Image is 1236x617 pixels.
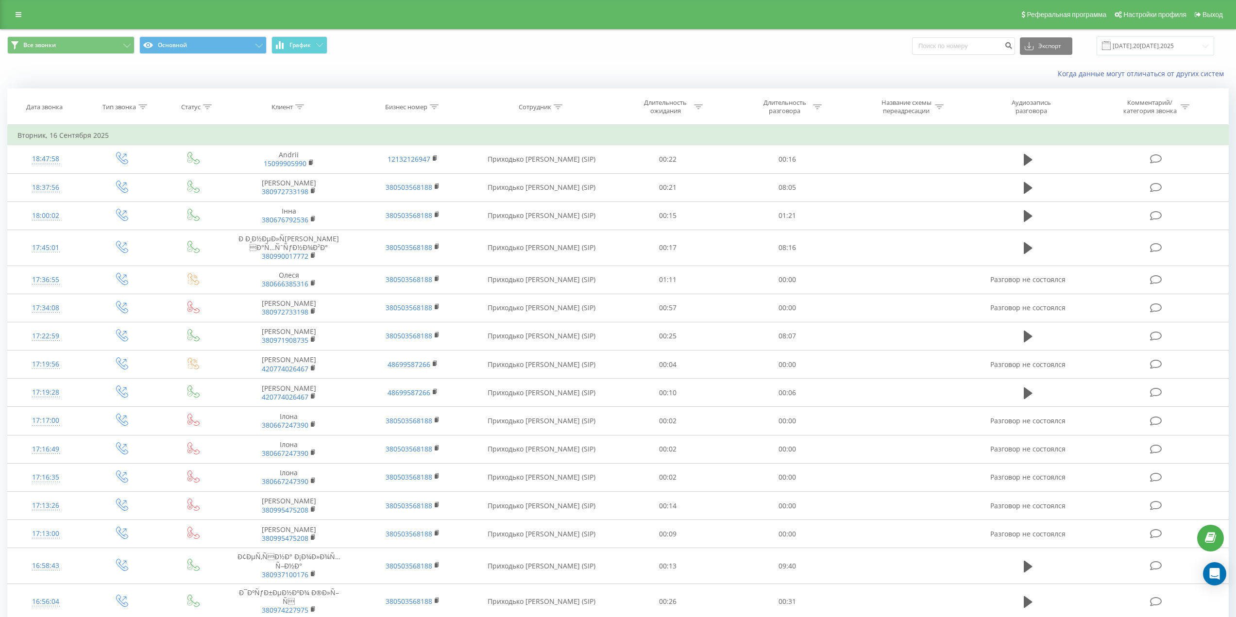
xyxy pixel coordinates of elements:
[262,605,308,615] a: 380974227975
[227,201,351,230] td: Інна
[386,501,432,510] a: 380503568188
[17,524,74,543] div: 17:13:00
[475,407,609,435] td: Приходько [PERSON_NAME] (SIP)
[17,270,74,289] div: 17:36:55
[475,379,609,407] td: Приходько [PERSON_NAME] (SIP)
[227,379,351,407] td: [PERSON_NAME]
[990,472,1066,482] span: Разговор не состоялся
[227,322,351,350] td: [PERSON_NAME]
[475,492,609,520] td: Приходько [PERSON_NAME] (SIP)
[262,420,308,430] a: 380667247390
[17,592,74,611] div: 16:56:04
[386,275,432,284] a: 380503568188
[262,534,308,543] a: 380995475208
[289,42,311,49] span: График
[386,597,432,606] a: 380503568188
[386,444,432,453] a: 380503568188
[17,411,74,430] div: 17:17:00
[728,230,847,266] td: 08:16
[262,477,308,486] a: 380667247390
[475,230,609,266] td: Приходько [PERSON_NAME] (SIP)
[227,230,351,266] td: Ð Ð¸Ð½ÐµÐ»Ñ[PERSON_NAME]Ð°Ñ…ÑˆÑƒÐ½Ð¾Ð²Ð°
[264,159,306,168] a: 15099905990
[759,99,811,115] div: Длительность разговора
[17,150,74,168] div: 18:47:58
[880,99,932,115] div: Название схемы переадресации
[609,350,728,379] td: 00:04
[990,501,1066,510] span: Разговор не состоялся
[17,556,74,575] div: 16:58:43
[227,407,351,435] td: Ілона
[386,183,432,192] a: 380503568188
[475,173,609,201] td: Приходько [PERSON_NAME] (SIP)
[181,103,201,111] div: Статус
[386,561,432,570] a: 380503568188
[262,505,308,515] a: 380995475208
[386,243,432,252] a: 380503568188
[1058,69,1229,78] a: Когда данные могут отличаться от других систем
[386,416,432,425] a: 380503568188
[728,379,847,407] td: 00:06
[17,468,74,487] div: 17:16:35
[26,103,63,111] div: Дата звонка
[271,103,293,111] div: Клиент
[609,294,728,322] td: 00:57
[1202,11,1223,18] span: Выход
[609,266,728,294] td: 01:11
[475,145,609,173] td: Приходько [PERSON_NAME] (SIP)
[475,201,609,230] td: Приходько [PERSON_NAME] (SIP)
[990,303,1066,312] span: Разговор не состоялся
[1020,37,1072,55] button: Экспорт
[609,492,728,520] td: 00:14
[1027,11,1106,18] span: Реферальная программа
[262,335,308,345] a: 380971908735
[262,307,308,317] a: 380972733198
[475,322,609,350] td: Приходько [PERSON_NAME] (SIP)
[609,322,728,350] td: 00:25
[609,548,728,584] td: 00:13
[475,294,609,322] td: Приходько [PERSON_NAME] (SIP)
[728,294,847,322] td: 00:00
[386,211,432,220] a: 380503568188
[609,379,728,407] td: 00:10
[17,355,74,374] div: 17:19:56
[227,145,351,173] td: Andrii
[728,463,847,491] td: 00:00
[262,570,308,579] a: 380937100176
[227,266,351,294] td: Олеся
[227,294,351,322] td: [PERSON_NAME]
[7,36,135,54] button: Все звонки
[728,435,847,463] td: 00:00
[728,145,847,173] td: 00:16
[609,173,728,201] td: 00:21
[728,266,847,294] td: 00:00
[227,492,351,520] td: [PERSON_NAME]
[1203,562,1226,585] div: Open Intercom Messenger
[227,520,351,548] td: [PERSON_NAME]
[728,407,847,435] td: 00:00
[999,99,1063,115] div: Аудиозапись разговора
[990,416,1066,425] span: Разговор не состоялся
[227,350,351,379] td: [PERSON_NAME]
[388,154,430,164] a: 12132126947
[262,392,308,401] a: 420774026467
[609,407,728,435] td: 00:02
[519,103,551,111] div: Сотрудник
[475,350,609,379] td: Приходько [PERSON_NAME] (SIP)
[262,364,308,373] a: 420774026467
[475,266,609,294] td: Приходько [PERSON_NAME] (SIP)
[227,435,351,463] td: Ілона
[386,331,432,340] a: 380503568188
[271,36,327,54] button: График
[262,251,308,261] a: 380990017772
[388,360,430,369] a: 48699587266
[17,238,74,257] div: 17:45:01
[17,299,74,317] div: 17:34:08
[912,37,1015,55] input: Поиск по номеру
[728,520,847,548] td: 00:00
[475,548,609,584] td: Приходько [PERSON_NAME] (SIP)
[609,230,728,266] td: 00:17
[728,350,847,379] td: 00:00
[386,472,432,482] a: 380503568188
[990,444,1066,453] span: Разговор не состоялся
